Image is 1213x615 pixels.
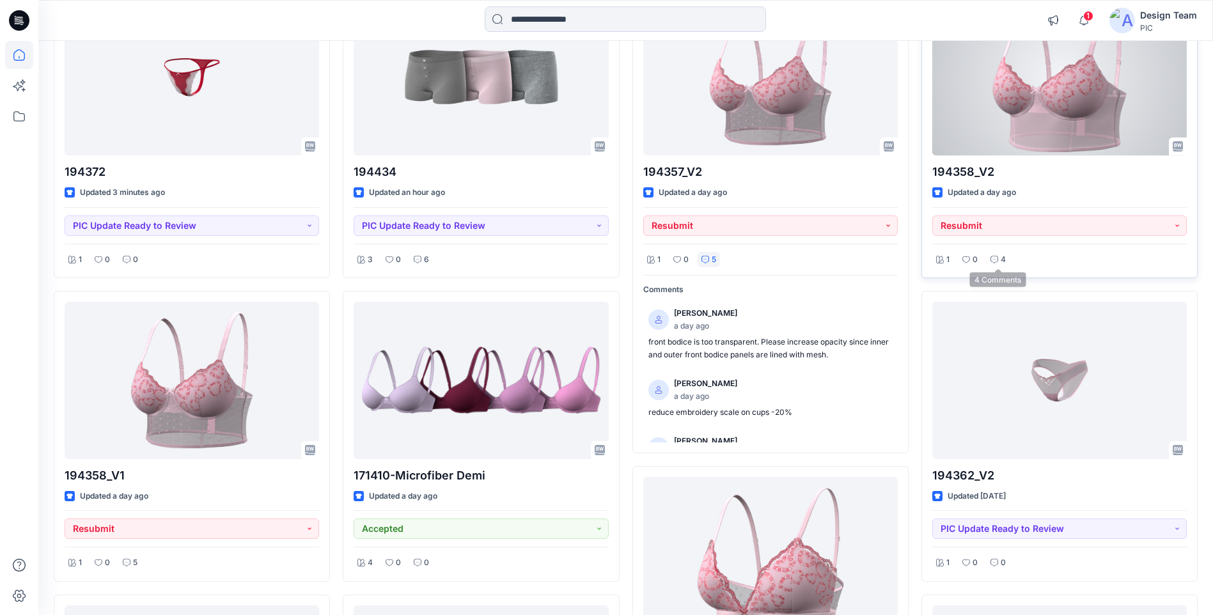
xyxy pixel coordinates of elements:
a: [PERSON_NAME]a day agofront bodice is too transparent. Please increase opacity since inner and ou... [643,302,898,367]
svg: avatar [655,316,662,323]
div: Design Team [1140,8,1197,23]
p: 5 [712,253,716,267]
p: 5 [133,556,137,570]
p: reduce embroidery scale on cups -20% [648,406,893,419]
p: 0 [973,253,978,267]
svg: avatar [655,386,662,394]
p: Updated [DATE] [948,490,1006,503]
a: 171410-Microfiber Demi [354,302,608,458]
p: 0 [105,253,110,267]
a: [PERSON_NAME]a day agoFront platforms are too high, reduce as marked [643,430,898,482]
p: Updated a day ago [80,490,148,503]
p: 1 [946,253,950,267]
p: 4 [1001,253,1006,267]
a: [PERSON_NAME]a day agoreduce embroidery scale on cups -20% [643,372,898,424]
p: 6 [424,253,429,267]
p: 194358_V2 [932,163,1187,181]
p: 194372 [65,163,319,181]
p: Comments [643,283,898,297]
p: 1 [657,253,661,267]
div: PIC [1140,23,1197,33]
p: [PERSON_NAME] [674,435,737,448]
p: 1 [79,556,82,570]
p: 0 [684,253,689,267]
p: a day ago [674,320,737,333]
p: 0 [133,253,138,267]
p: 194357_V2 [643,163,898,181]
p: 1 [79,253,82,267]
p: Updated a day ago [948,186,1016,199]
p: [PERSON_NAME] [674,307,737,320]
p: 0 [1001,556,1006,570]
p: 1 [946,556,950,570]
p: 0 [105,556,110,570]
p: 0 [396,253,401,267]
p: 0 [396,556,401,570]
span: 1 [1083,11,1093,21]
p: 171410-Microfiber Demi [354,467,608,485]
a: 194358_V1 [65,302,319,458]
p: Updated a day ago [659,186,727,199]
p: 4 [368,556,373,570]
a: 194362_V2 [932,302,1187,458]
p: a day ago [674,390,737,403]
img: avatar [1109,8,1135,33]
p: Updated a day ago [369,490,437,503]
p: 194362_V2 [932,467,1187,485]
p: Updated 3 minutes ago [80,186,165,199]
p: front bodice is too transparent. Please increase opacity since inner and outer front bodice panel... [648,336,893,362]
p: 3 [368,253,373,267]
p: [PERSON_NAME] [674,377,737,391]
p: 0 [973,556,978,570]
p: 194434 [354,163,608,181]
p: 194358_V1 [65,467,319,485]
p: 0 [424,556,429,570]
p: Updated an hour ago [369,186,445,199]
